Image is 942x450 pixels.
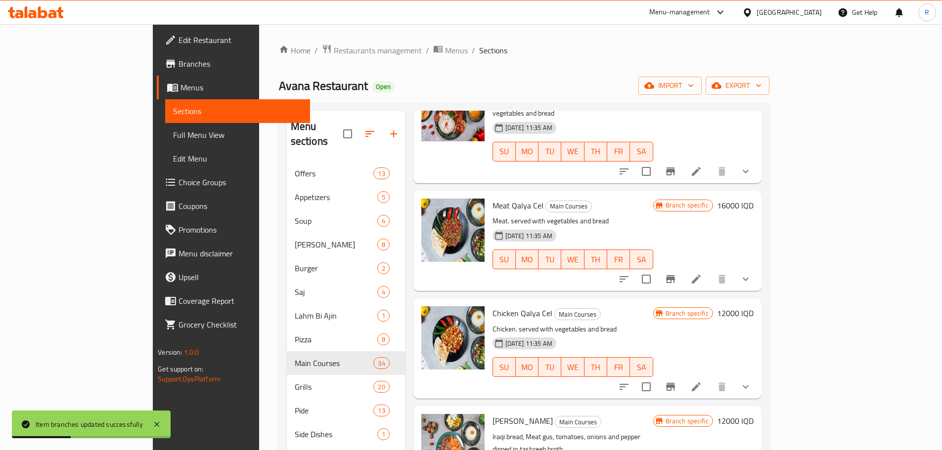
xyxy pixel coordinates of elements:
span: WE [565,360,580,374]
span: Select to update [636,269,657,289]
button: SA [630,142,653,162]
p: Chicken. served with vegetables and bread [493,323,653,335]
span: Choice Groups [179,176,302,188]
button: sort-choices [612,267,636,291]
span: 4 [378,216,389,226]
div: Side Dishes1 [287,422,405,446]
div: Grills20 [287,375,405,399]
a: Menu disclaimer [157,242,310,265]
button: WE [561,142,584,162]
span: Sections [479,44,507,56]
div: Appetizers5 [287,185,405,209]
span: Meat Qalya Cel [493,198,543,213]
span: Main Courses [555,416,601,428]
div: Main Courses [555,416,601,428]
div: items [373,405,389,416]
span: Open [372,82,395,91]
span: Restaurants management [334,44,422,56]
span: Branch specific [662,201,713,210]
button: SU [493,142,516,162]
span: TU [542,360,557,374]
span: 1 [378,311,389,321]
button: show more [734,160,758,183]
button: TH [584,142,607,162]
span: SA [634,360,649,374]
div: Burger2 [287,256,405,280]
span: WE [565,144,580,159]
span: Promotions [179,224,302,236]
span: Grocery Checklist [179,319,302,330]
a: Edit Restaurant [157,28,310,52]
button: MO [516,249,538,269]
span: 2 [378,264,389,273]
span: Branches [179,58,302,70]
div: items [377,333,390,345]
span: Branch specific [662,309,713,318]
h6: 12000 IQD [717,306,754,320]
div: items [373,357,389,369]
a: Coverage Report [157,289,310,313]
span: FR [611,360,626,374]
div: Open [372,81,395,93]
a: Branches [157,52,310,76]
span: Get support on: [158,363,203,375]
span: Avana Restaurant [279,75,368,97]
a: Menus [433,44,468,57]
span: Select to update [636,376,657,397]
span: Grills [295,381,374,393]
nav: breadcrumb [279,44,769,57]
span: MO [520,360,535,374]
a: Menus [157,76,310,99]
button: show more [734,375,758,399]
div: Item branches updated successfully [36,419,143,430]
a: Full Menu View [165,123,310,147]
button: TU [538,357,561,377]
svg: Show Choices [740,381,752,393]
div: items [377,262,390,274]
button: SA [630,357,653,377]
button: sort-choices [612,375,636,399]
h6: 16000 IQD [717,199,754,212]
button: Add section [382,122,405,146]
span: [PERSON_NAME] [295,239,377,250]
span: [DATE] 11:35 AM [501,339,556,348]
span: FR [611,144,626,159]
div: Pide13 [287,399,405,422]
button: MO [516,142,538,162]
span: 4 [378,287,389,297]
span: 34 [374,359,389,368]
span: [DATE] 11:35 AM [501,231,556,241]
span: Version: [158,346,182,359]
button: SU [493,357,516,377]
span: WE [565,252,580,267]
span: Coupons [179,200,302,212]
span: Menus [180,82,302,93]
button: delete [710,160,734,183]
button: import [638,77,702,95]
span: Saj [295,286,377,298]
span: Main Courses [555,309,600,320]
button: FR [607,357,630,377]
div: items [377,239,390,250]
span: Soup [295,215,377,227]
a: Choice Groups [157,170,310,194]
button: TU [538,249,561,269]
span: Full Menu View [173,129,302,141]
span: 20 [374,382,389,392]
button: Branch-specific-item [659,160,682,183]
span: SA [634,144,649,159]
span: SU [497,252,512,267]
a: Sections [165,99,310,123]
span: Sections [173,105,302,117]
span: Chicken Qalya Cel [493,306,552,321]
div: Pide [295,405,374,416]
span: Side Dishes [295,428,377,440]
span: 13 [374,169,389,178]
span: TU [542,144,557,159]
div: Pizza [295,333,377,345]
div: Main Courses [545,201,592,212]
button: delete [710,267,734,291]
